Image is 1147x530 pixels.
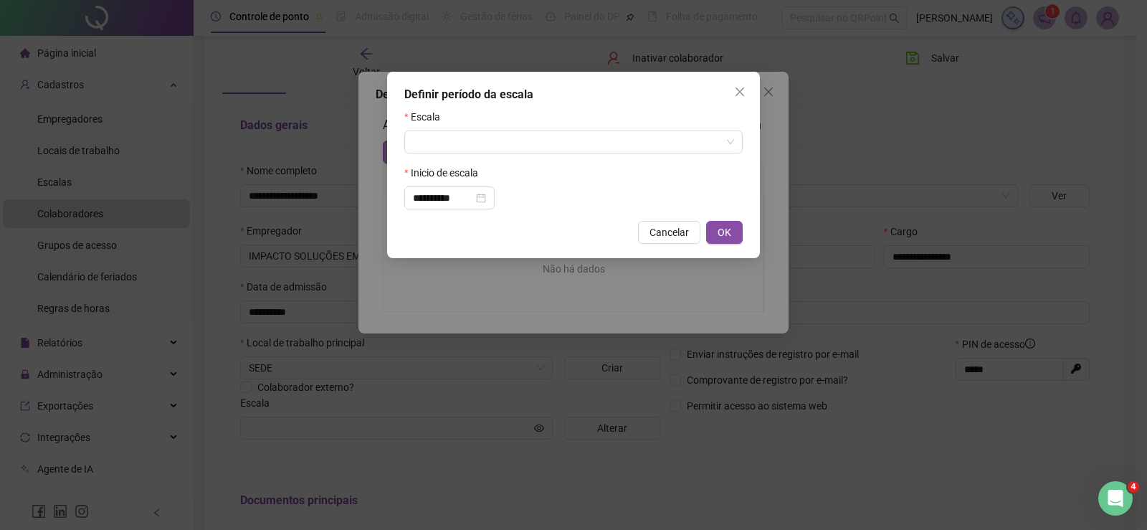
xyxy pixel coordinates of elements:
label: Escala [404,109,449,125]
span: close [734,86,746,98]
button: Cancelar [638,221,700,244]
label: Inicio de escala [404,165,487,181]
span: Cancelar [649,224,689,240]
button: OK [706,221,743,244]
div: Definir período da escala [404,86,743,103]
button: Close [728,80,751,103]
span: OK [718,224,731,240]
span: 4 [1128,481,1139,493]
iframe: Intercom live chat [1098,481,1133,516]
